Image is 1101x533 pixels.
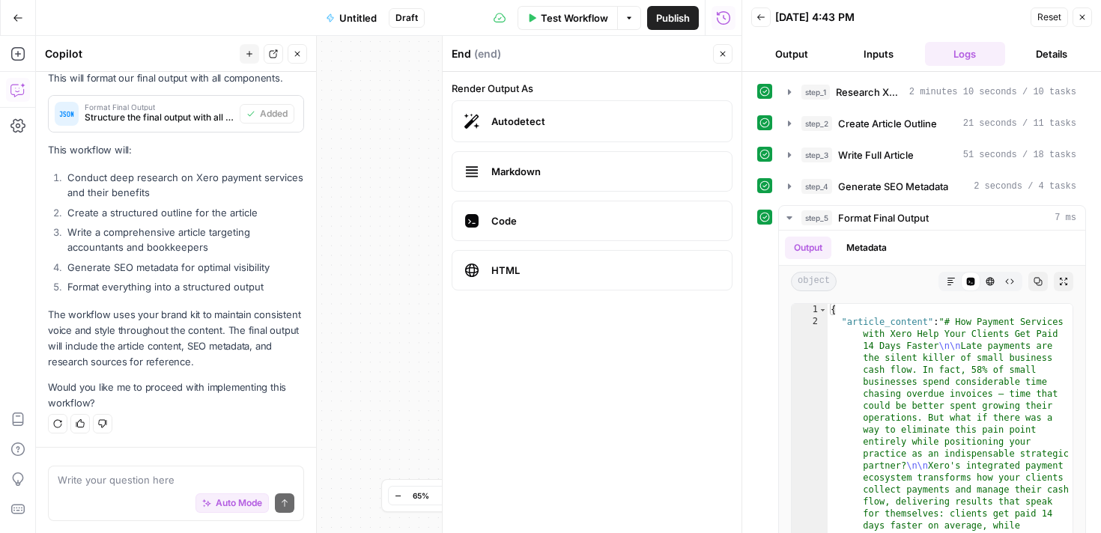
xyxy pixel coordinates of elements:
button: Logs [925,42,1006,66]
button: Inputs [838,42,919,66]
span: Create Article Outline [838,116,937,131]
span: Format Final Output [838,210,929,225]
li: Create a structured outline for the article [64,205,304,220]
button: Reset [1031,7,1068,27]
span: 21 seconds / 11 tasks [963,117,1076,130]
button: 7 ms [779,206,1085,230]
button: Added [240,104,294,124]
span: step_5 [801,210,832,225]
p: The workflow uses your brand kit to maintain consistent voice and style throughout the content. T... [48,307,304,371]
span: Autodetect [491,114,720,129]
span: 2 minutes 10 seconds / 10 tasks [909,85,1076,99]
span: Code [491,213,720,228]
li: Write a comprehensive article targeting accountants and bookkeepers [64,225,304,255]
span: Research Xero Payment Services [836,85,903,100]
button: Test Workflow [518,6,617,30]
button: Auto Mode [195,493,269,513]
span: Format Final Output [85,103,234,111]
label: Render Output As [452,81,733,96]
span: 7 ms [1055,211,1076,225]
span: Write Full Article [838,147,914,162]
button: Details [1011,42,1092,66]
button: Metadata [837,237,896,259]
span: Markdown [491,164,720,179]
div: 1 [792,304,828,316]
span: 65% [413,490,429,502]
span: ( end ) [474,46,501,61]
div: End [452,46,709,61]
li: Generate SEO metadata for optimal visibility [64,260,304,275]
span: Publish [656,10,690,25]
span: Reset [1037,10,1061,24]
span: step_1 [801,85,830,100]
span: Auto Mode [216,496,262,510]
button: 2 minutes 10 seconds / 10 tasks [779,80,1085,104]
span: step_2 [801,116,832,131]
span: Toggle code folding, rows 1 through 34 [819,304,827,316]
p: Would you like me to proceed with implementing this workflow? [48,380,304,411]
span: 2 seconds / 4 tasks [974,180,1076,193]
span: Added [260,107,288,121]
span: Untitled [339,10,377,25]
span: Structure the final output with all article components [85,111,234,124]
li: Conduct deep research on Xero payment services and their benefits [64,170,304,200]
button: 2 seconds / 4 tasks [779,174,1085,198]
button: Publish [647,6,699,30]
div: Copilot [45,46,235,61]
span: HTML [491,263,720,278]
span: Test Workflow [541,10,608,25]
span: Draft [395,11,418,25]
button: 21 seconds / 11 tasks [779,112,1085,135]
span: step_3 [801,147,832,162]
p: This workflow will: [48,142,304,158]
span: Generate SEO Metadata [838,179,948,194]
button: Untitled [317,6,386,30]
button: 51 seconds / 18 tasks [779,143,1085,167]
li: Format everything into a structured output [64,279,304,294]
span: step_4 [801,179,832,194]
span: 51 seconds / 18 tasks [963,148,1076,162]
span: object [791,272,837,291]
button: Output [751,42,832,66]
button: Output [785,237,831,259]
p: This will format our final output with all components. [48,70,304,86]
